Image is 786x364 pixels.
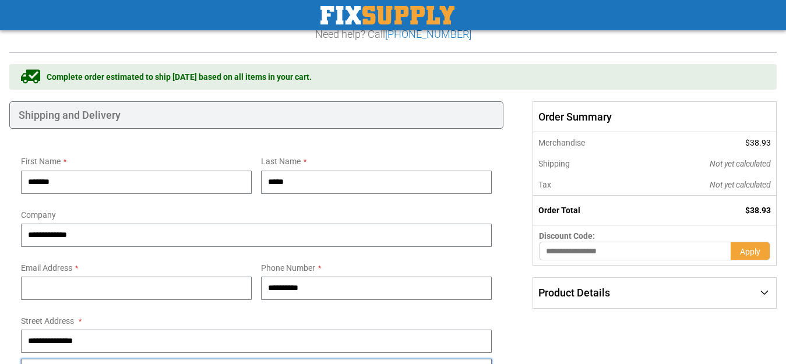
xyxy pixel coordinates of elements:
[21,210,56,220] span: Company
[740,247,760,256] span: Apply
[539,231,595,241] span: Discount Code:
[261,263,315,273] span: Phone Number
[731,242,770,260] button: Apply
[538,206,580,215] strong: Order Total
[533,132,642,153] th: Merchandise
[21,263,72,273] span: Email Address
[710,180,771,189] span: Not yet calculated
[320,6,454,24] a: store logo
[261,157,301,166] span: Last Name
[21,157,61,166] span: First Name
[47,71,312,83] span: Complete order estimated to ship [DATE] based on all items in your cart.
[745,138,771,147] span: $38.93
[9,101,503,129] div: Shipping and Delivery
[533,174,642,196] th: Tax
[538,287,610,299] span: Product Details
[533,101,777,133] span: Order Summary
[9,29,777,40] h3: Need help? Call
[538,159,570,168] span: Shipping
[21,316,74,326] span: Street Address
[710,159,771,168] span: Not yet calculated
[385,28,471,40] a: [PHONE_NUMBER]
[320,6,454,24] img: Fix Industrial Supply
[745,206,771,215] span: $38.93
